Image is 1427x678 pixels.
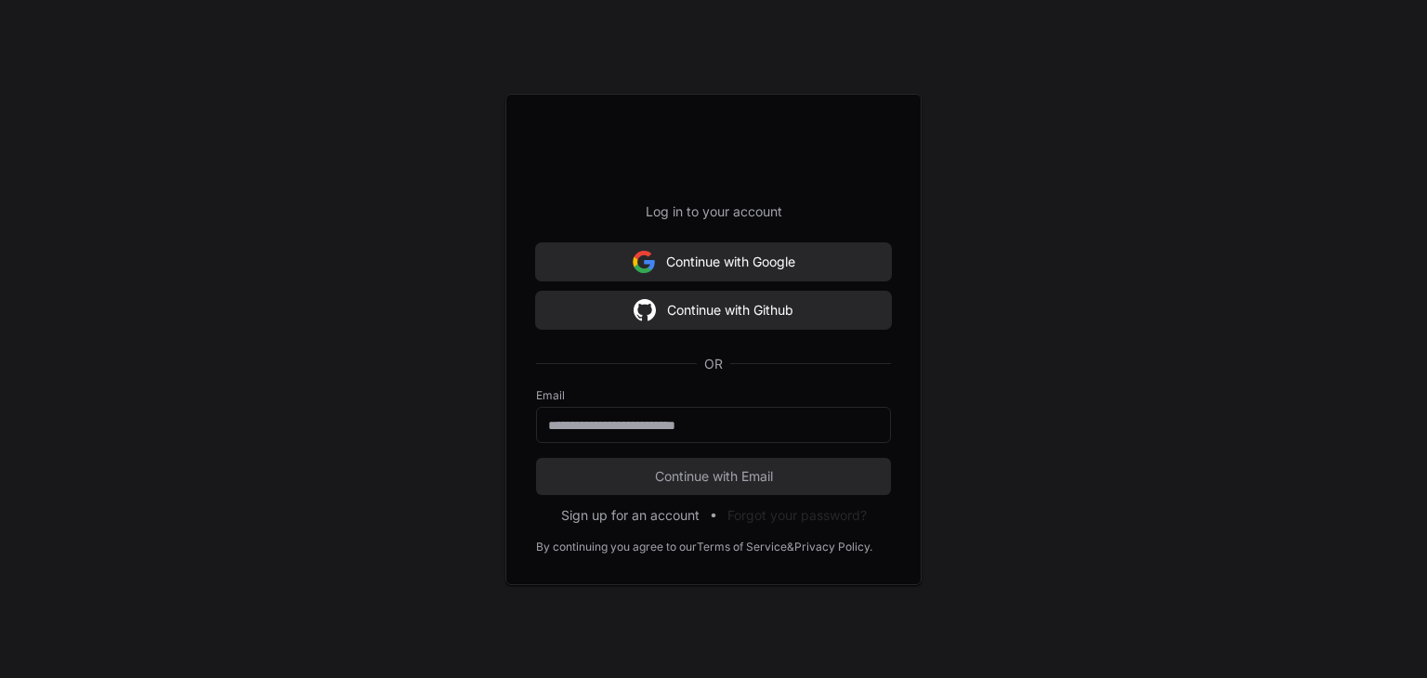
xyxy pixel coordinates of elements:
[633,243,655,280] img: Sign in with google
[697,540,787,554] a: Terms of Service
[536,458,891,495] button: Continue with Email
[536,202,891,221] p: Log in to your account
[536,243,891,280] button: Continue with Google
[561,506,700,525] button: Sign up for an account
[697,355,730,373] span: OR
[536,540,697,554] div: By continuing you agree to our
[536,388,891,403] label: Email
[634,292,656,329] img: Sign in with google
[536,467,891,486] span: Continue with Email
[536,292,891,329] button: Continue with Github
[727,506,867,525] button: Forgot your password?
[794,540,872,554] a: Privacy Policy.
[787,540,794,554] div: &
